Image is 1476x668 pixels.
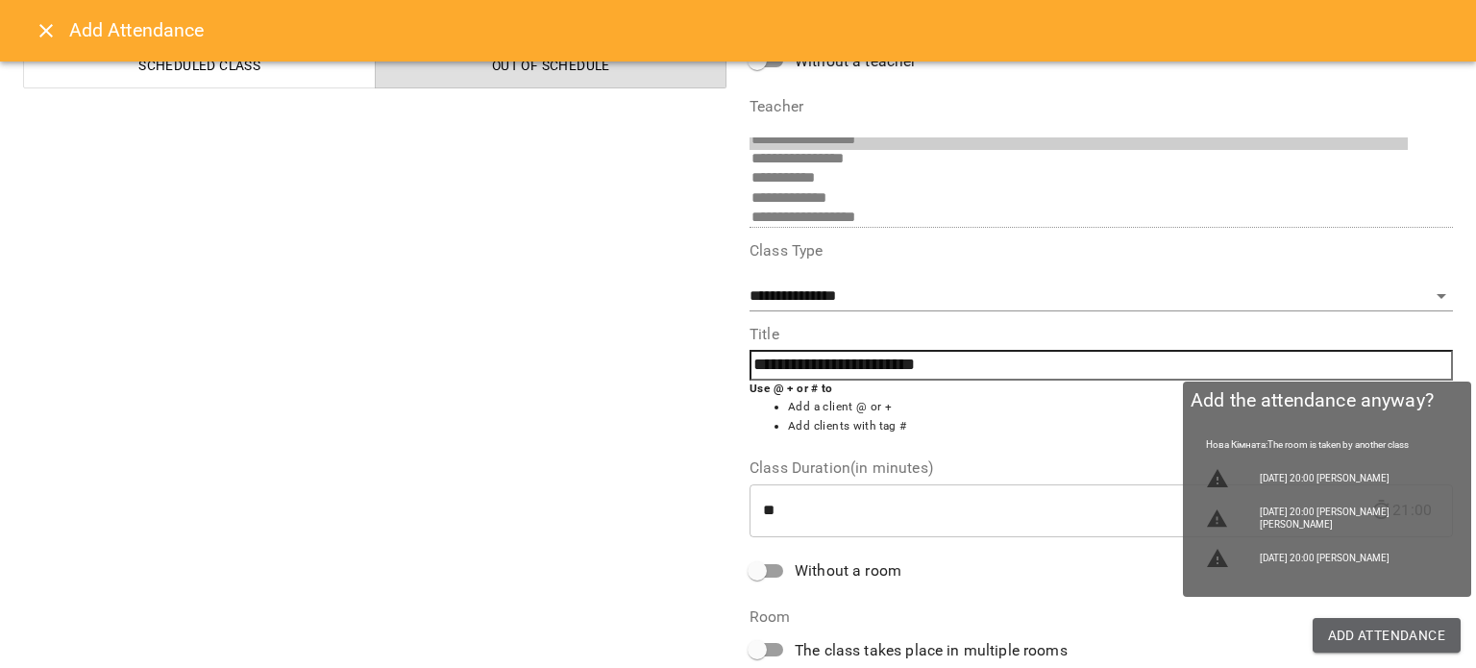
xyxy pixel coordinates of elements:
[788,417,1453,436] li: Add clients with tag #
[23,42,376,88] button: Scheduled class
[750,243,1453,259] label: Class Type
[36,54,364,77] span: Scheduled class
[750,327,1453,342] label: Title
[795,559,901,582] span: Without a room
[750,99,1453,114] label: Teacher
[23,8,69,54] button: Close
[1313,618,1462,653] button: Add Attendance
[69,15,1453,45] h6: Add Attendance
[375,42,727,88] button: Out of Schedule
[1328,624,1446,647] span: Add Attendance
[387,54,716,77] span: Out of Schedule
[750,609,1453,625] label: Room
[750,460,1453,476] label: Class Duration(in minutes)
[788,398,1453,417] li: Add a client @ or +
[795,639,1068,662] span: The class takes place in multiple rooms
[750,382,833,395] b: Use @ + or # to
